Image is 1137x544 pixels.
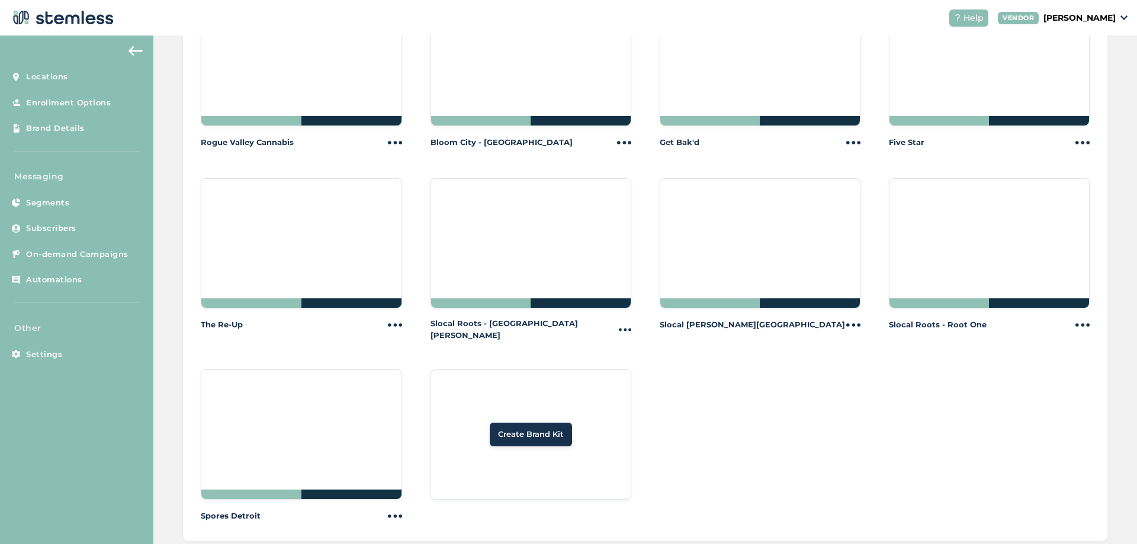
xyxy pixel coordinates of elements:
span: Brand Details [26,123,85,134]
h3: Slocal [PERSON_NAME][GEOGRAPHIC_DATA] [660,319,845,331]
span: Locations [26,71,68,83]
h3: Rogue Valley Cannabis [201,137,294,149]
h3: Get Bak'd [660,137,699,149]
img: logo-dark-0685b13c.svg [9,6,114,30]
span: Subscribers [26,223,76,234]
img: icon-dots-c339c240.svg [846,318,860,332]
h3: The Re-Up [201,319,243,331]
span: Help [963,12,984,24]
span: Settings [26,349,62,360]
img: icon-dots-c339c240.svg [846,136,860,150]
img: icon-dots-c339c240.svg [388,136,402,150]
span: Create Brand Kit [498,429,564,440]
button: Create Brand Kit [490,423,572,446]
img: icon-dots-c339c240.svg [1075,318,1090,332]
h3: Bloom City - [GEOGRAPHIC_DATA] [431,137,573,149]
img: icon-dots-c339c240.svg [388,509,402,523]
img: icon-dots-c339c240.svg [619,323,631,337]
span: Enrollment Options [26,97,111,109]
iframe: Chat Widget [1078,487,1137,544]
span: On-demand Campaigns [26,249,129,260]
p: [PERSON_NAME] [1043,12,1116,24]
img: icon_down-arrow-small-66adaf34.svg [1120,15,1128,20]
h3: Slocal Roots - Root One [889,319,987,331]
span: Automations [26,274,82,286]
h3: Five Star [889,137,924,149]
span: Segments [26,197,69,209]
img: icon-arrow-back-accent-c549486e.svg [129,46,143,56]
h3: Slocal Roots - [GEOGRAPHIC_DATA][PERSON_NAME] [431,318,619,341]
img: icon-dots-c339c240.svg [388,318,402,332]
div: VENDOR [998,12,1039,24]
h3: Spores Detroit [201,510,261,522]
img: icon-dots-c339c240.svg [617,136,631,150]
img: icon-dots-c339c240.svg [1075,136,1090,150]
img: icon-help-white-03924b79.svg [954,14,961,21]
